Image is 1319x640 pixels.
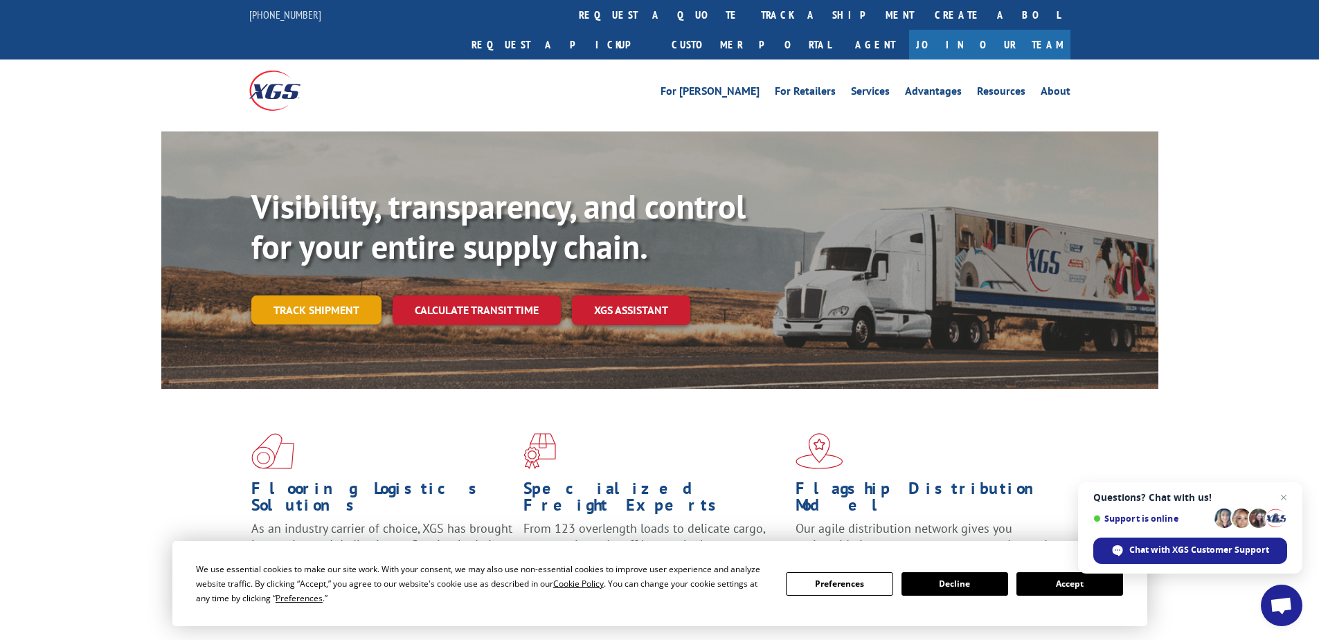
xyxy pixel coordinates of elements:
span: Chat with XGS Customer Support [1093,538,1287,564]
button: Accept [1016,572,1123,596]
a: Agent [841,30,909,60]
a: Track shipment [251,295,382,324]
button: Decline [901,572,1008,596]
a: About [1041,86,1070,101]
a: Services [851,86,890,101]
div: Cookie Consent Prompt [172,541,1147,626]
img: xgs-icon-total-supply-chain-intelligence-red [251,433,294,469]
button: Preferences [786,572,892,596]
img: xgs-icon-focused-on-flooring-red [523,433,556,469]
a: Calculate transit time [393,295,561,325]
h1: Specialized Freight Experts [523,480,785,520]
a: Open chat [1261,585,1302,626]
img: xgs-icon-flagship-distribution-model-red [796,433,843,469]
a: For [PERSON_NAME] [661,86,760,101]
h1: Flagship Distribution Model [796,480,1057,520]
span: Cookie Policy [553,578,604,589]
a: Join Our Team [909,30,1070,60]
span: Our agile distribution network gives you nationwide inventory management on demand. [796,520,1050,553]
span: Chat with XGS Customer Support [1129,544,1269,556]
span: Preferences [276,592,323,604]
div: We use essential cookies to make our site work. With your consent, we may also use non-essential ... [196,562,769,605]
h1: Flooring Logistics Solutions [251,480,513,520]
span: Support is online [1093,513,1210,524]
p: From 123 overlength loads to delicate cargo, our experienced staff knows the best way to move you... [523,520,785,582]
span: As an industry carrier of choice, XGS has brought innovation and dedication to flooring logistics... [251,520,512,569]
a: Customer Portal [661,30,841,60]
a: [PHONE_NUMBER] [249,8,321,21]
a: XGS ASSISTANT [572,295,690,325]
b: Visibility, transparency, and control for your entire supply chain. [251,185,746,268]
a: For Retailers [775,86,836,101]
a: Resources [977,86,1025,101]
a: Request a pickup [461,30,661,60]
a: Advantages [905,86,962,101]
span: Questions? Chat with us! [1093,492,1287,503]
